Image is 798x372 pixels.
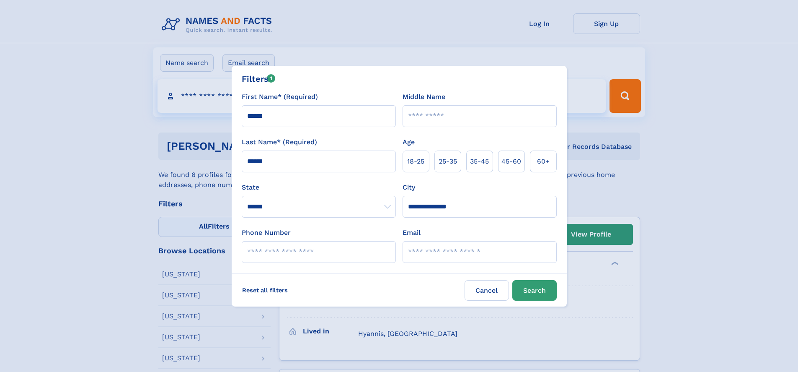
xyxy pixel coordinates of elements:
span: 60+ [537,156,550,166]
div: Filters [242,73,276,85]
label: Reset all filters [237,280,293,300]
label: City [403,182,415,193]
label: First Name* (Required) [242,92,318,102]
button: Search [512,280,557,301]
label: Age [403,137,415,147]
label: Cancel [465,280,509,301]
span: 18‑25 [407,156,424,166]
label: Phone Number [242,228,291,238]
label: State [242,182,396,193]
span: 35‑45 [470,156,489,166]
label: Email [403,228,421,238]
label: Last Name* (Required) [242,137,317,147]
span: 45‑60 [501,156,521,166]
span: 25‑35 [439,156,457,166]
label: Middle Name [403,92,445,102]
